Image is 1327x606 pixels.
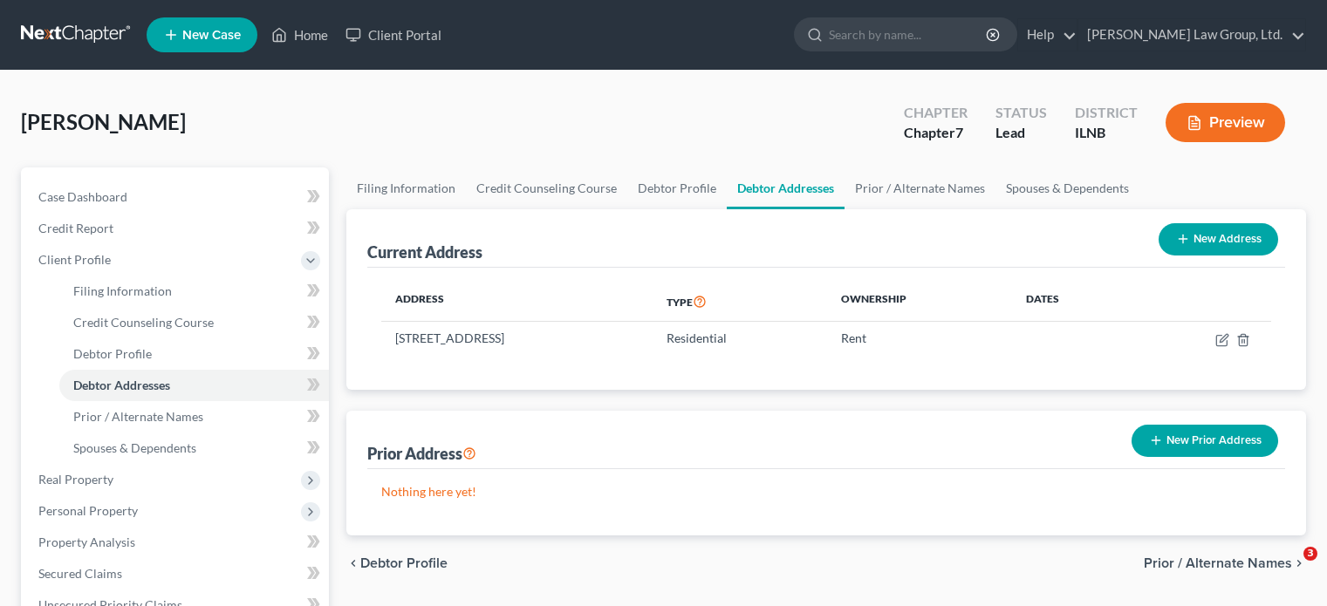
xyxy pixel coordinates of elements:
button: New Address [1159,223,1278,255]
a: Spouses & Dependents [995,167,1139,209]
div: Status [995,103,1047,123]
a: Debtor Addresses [59,370,329,401]
a: Help [1018,19,1077,51]
th: Ownership [827,282,1012,322]
div: Chapter [904,103,968,123]
a: Filing Information [59,276,329,307]
span: Prior / Alternate Names [1144,556,1292,570]
span: Case Dashboard [38,189,127,204]
div: Current Address [367,242,482,262]
span: Filing Information [73,283,172,298]
span: Debtor Profile [73,346,152,361]
a: Home [263,19,337,51]
span: Client Profile [38,252,111,267]
th: Type [653,282,827,322]
div: Lead [995,123,1047,143]
a: Prior / Alternate Names [59,401,329,432]
td: Residential [653,322,827,355]
a: Property Analysis [24,527,329,558]
th: Address [381,282,653,322]
a: Prior / Alternate Names [845,167,995,209]
span: Debtor Addresses [73,378,170,392]
span: 7 [955,124,963,140]
a: Secured Claims [24,558,329,589]
input: Search by name... [829,18,988,51]
i: chevron_left [346,556,360,570]
a: Client Portal [337,19,450,51]
a: [PERSON_NAME] Law Group, Ltd. [1078,19,1305,51]
button: Preview [1166,103,1285,142]
div: Chapter [904,123,968,143]
a: Debtor Profile [627,167,727,209]
div: ILNB [1075,123,1138,143]
span: Prior / Alternate Names [73,409,203,424]
span: New Case [182,29,241,42]
td: [STREET_ADDRESS] [381,322,653,355]
span: Property Analysis [38,535,135,549]
a: Spouses & Dependents [59,432,329,464]
button: Prior / Alternate Names chevron_right [1144,556,1306,570]
td: Rent [827,322,1012,355]
a: Credit Report [24,213,329,244]
th: Dates [1012,282,1133,322]
iframe: Intercom live chat [1268,547,1310,589]
a: Credit Counseling Course [59,307,329,338]
span: [PERSON_NAME] [21,109,186,134]
a: Case Dashboard [24,181,329,213]
span: Personal Property [38,503,138,518]
a: Debtor Addresses [727,167,845,209]
span: Debtor Profile [360,556,448,570]
div: District [1075,103,1138,123]
p: Nothing here yet! [381,483,1271,500]
span: 3 [1303,547,1317,561]
span: Spouses & Dependents [73,440,196,455]
span: Credit Report [38,221,113,235]
button: New Prior Address [1132,425,1278,457]
a: Debtor Profile [59,338,329,370]
div: Prior Address [367,443,476,464]
a: Credit Counseling Course [466,167,627,209]
span: Real Property [38,472,113,487]
span: Secured Claims [38,566,122,581]
span: Credit Counseling Course [73,315,214,330]
a: Filing Information [346,167,466,209]
button: chevron_left Debtor Profile [346,556,448,570]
